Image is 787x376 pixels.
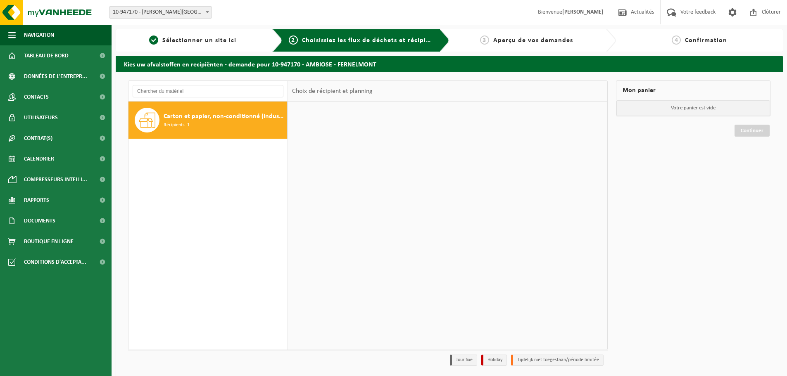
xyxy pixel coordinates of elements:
[288,81,377,102] div: Choix de récipient et planning
[302,37,440,44] span: Choisissiez les flux de déchets et récipients
[24,149,54,169] span: Calendrier
[116,56,783,72] h2: Kies uw afvalstoffen en recipiënten - demande pour 10-947170 - AMBIOSE - FERNELMONT
[24,210,55,231] span: Documents
[120,35,266,45] a: 1Sélectionner un site ici
[616,80,770,100] div: Mon panier
[149,35,158,45] span: 1
[493,37,573,44] span: Aperçu de vos demandes
[562,9,604,15] strong: [PERSON_NAME]
[109,6,212,19] span: 10-947170 - AMBIOSE - FERNELMONT
[24,231,74,252] span: Boutique en ligne
[164,121,190,129] span: Récipients: 1
[672,35,681,45] span: 4
[24,190,49,210] span: Rapports
[162,37,236,44] span: Sélectionner un site ici
[685,37,727,44] span: Confirmation
[24,252,86,272] span: Conditions d'accepta...
[164,111,285,121] span: Carton et papier, non-conditionné (industriel)
[450,355,477,366] li: Jour fixe
[24,45,69,66] span: Tableau de bord
[289,35,298,45] span: 2
[480,35,489,45] span: 3
[133,85,283,97] input: Chercher du matériel
[24,87,49,107] span: Contacts
[24,169,87,190] span: Compresseurs intelli...
[24,66,87,87] span: Données de l'entrepr...
[128,102,288,139] button: Carton et papier, non-conditionné (industriel) Récipients: 1
[24,128,52,149] span: Contrat(s)
[4,358,138,376] iframe: chat widget
[481,355,507,366] li: Holiday
[24,25,54,45] span: Navigation
[109,7,212,18] span: 10-947170 - AMBIOSE - FERNELMONT
[616,100,770,116] p: Votre panier est vide
[511,355,604,366] li: Tijdelijk niet toegestaan/période limitée
[735,125,770,137] a: Continuer
[24,107,58,128] span: Utilisateurs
